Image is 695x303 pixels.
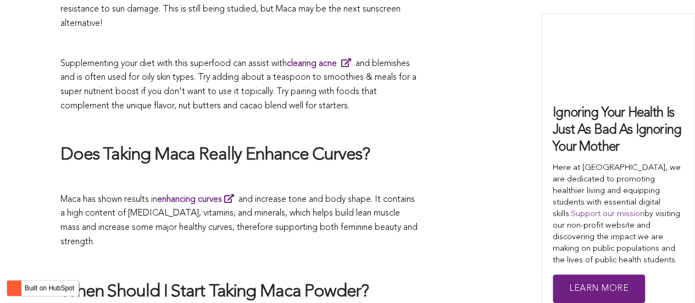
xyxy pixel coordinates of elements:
[7,282,20,295] img: HubSpot sprocket logo
[287,59,355,68] a: clearing acne
[60,195,418,246] span: Maca has shown results in and increase tone and body shape. It contains a high content of [MEDICA...
[287,59,337,68] strong: clearing acne
[20,281,79,295] label: Built on HubSpot
[60,144,418,167] h2: Does Taking Maca Really Enhance Curves?
[7,280,79,296] button: Built on HubSpot
[60,59,416,111] span: Supplementing your diet with this superfood can assist with and blemishes and is often used for o...
[157,195,238,204] a: enhancing curves
[157,195,222,204] strong: enhancing curves
[640,250,695,303] iframe: Chat Widget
